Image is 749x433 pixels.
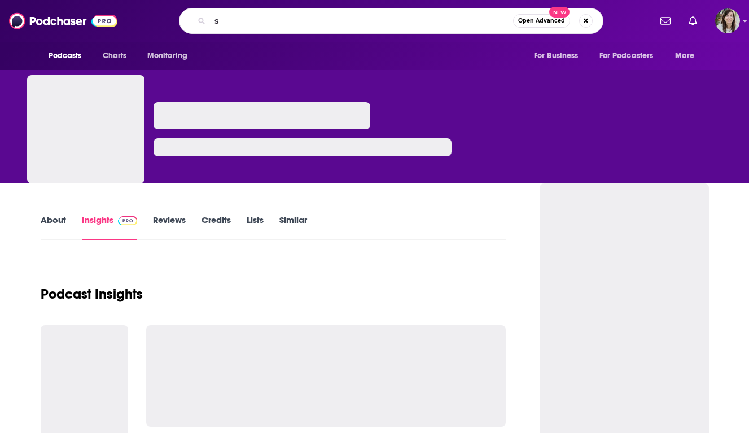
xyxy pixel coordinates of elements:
img: Podchaser - Follow, Share and Rate Podcasts [9,10,117,32]
span: New [549,7,570,18]
span: Podcasts [49,48,82,64]
a: Charts [95,45,134,67]
span: For Business [534,48,579,64]
img: User Profile [715,8,740,33]
a: Reviews [153,215,186,240]
a: Show notifications dropdown [656,11,675,30]
h1: Podcast Insights [41,286,143,303]
span: Charts [103,48,127,64]
a: InsightsPodchaser Pro [82,215,138,240]
span: For Podcasters [599,48,654,64]
div: Search podcasts, credits, & more... [179,8,603,34]
span: Monitoring [147,48,187,64]
input: Search podcasts, credits, & more... [210,12,513,30]
span: More [675,48,694,64]
a: Similar [279,215,307,240]
a: About [41,215,66,240]
span: Open Advanced [518,18,565,24]
button: open menu [139,45,202,67]
img: Podchaser Pro [118,216,138,225]
button: open menu [526,45,593,67]
a: Credits [202,215,231,240]
button: open menu [41,45,97,67]
span: Logged in as devinandrade [715,8,740,33]
button: open menu [667,45,708,67]
button: Open AdvancedNew [513,14,570,28]
a: Show notifications dropdown [684,11,702,30]
button: open menu [592,45,670,67]
button: Show profile menu [715,8,740,33]
a: Lists [247,215,264,240]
